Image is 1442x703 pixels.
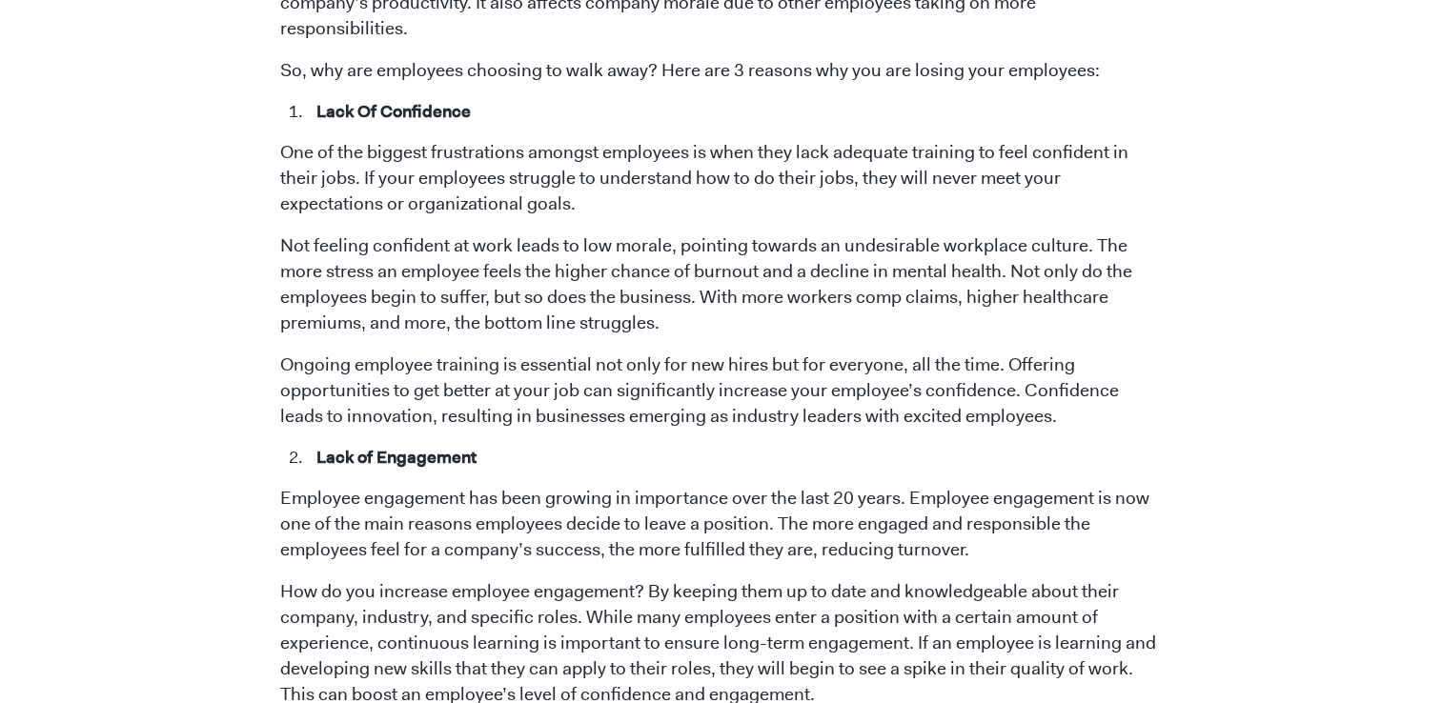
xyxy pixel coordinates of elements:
p: Not feeling confident at work leads to low morale, pointing towards an undesirable workplace cult... [280,233,1162,336]
p: So, why are employees choosing to walk away? Here are 3 reasons why you are losing your employees: [280,58,1162,84]
p: Employee engagement has been growing in importance over the last 20 years. Employee engagement is... [280,486,1162,563]
strong: Lack Of Confidence [316,100,471,123]
p: Ongoing employee training is essential not only for new hires but for everyone, all the time. Off... [280,352,1162,430]
strong: Lack of Engagement [316,446,477,469]
p: One of the biggest frustrations amongst employees is when they lack adequate training to feel con... [280,140,1162,217]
